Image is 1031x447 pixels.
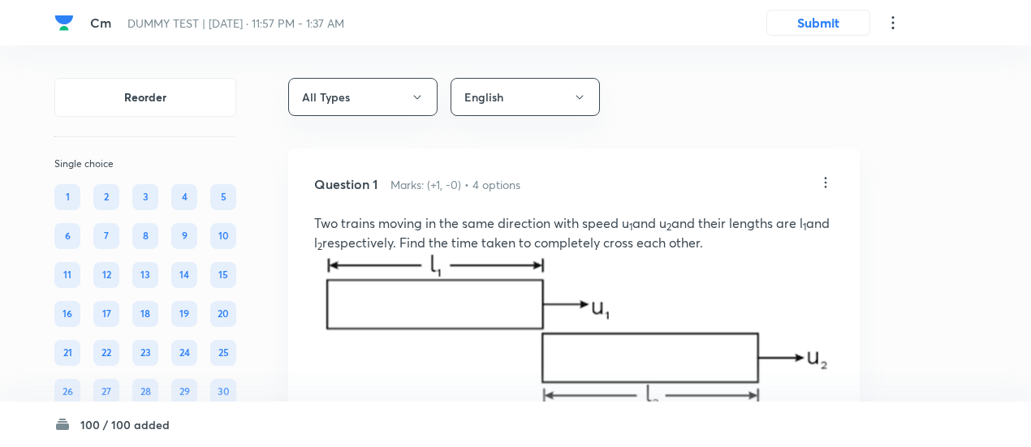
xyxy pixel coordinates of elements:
div: 29 [171,379,197,405]
h6: Marks: (+1, -0) • 4 options [390,176,520,193]
div: 11 [54,262,80,288]
div: 14 [171,262,197,288]
div: 19 [171,301,197,327]
div: 3 [132,184,158,210]
div: 12 [93,262,119,288]
div: 10 [210,223,236,249]
div: 2 [93,184,119,210]
span: Cm [90,14,111,31]
button: English [451,78,600,116]
div: 22 [93,340,119,366]
button: All Types [288,78,438,116]
div: 17 [93,301,119,327]
div: 24 [171,340,197,366]
img: Company Logo [54,13,74,32]
div: 7 [93,223,119,249]
div: 9 [171,223,197,249]
div: 18 [132,301,158,327]
div: 4 [171,184,197,210]
div: 21 [54,340,80,366]
sub: 1 [629,221,632,233]
img: 01-07-23-10:28:06-AM [314,252,834,411]
div: 6 [54,223,80,249]
div: 16 [54,301,80,327]
button: Reorder [54,78,236,117]
sub: 2 [317,240,322,252]
div: 5 [210,184,236,210]
p: Single choice [54,157,236,171]
div: 26 [54,379,80,405]
span: DUMMY TEST | [DATE] · 11:57 PM - 1:37 AM [127,15,344,31]
div: 13 [132,262,158,288]
a: Company Logo [54,13,77,32]
div: 15 [210,262,236,288]
div: 23 [132,340,158,366]
div: 27 [93,379,119,405]
div: 30 [210,379,236,405]
sub: 2 [666,221,671,233]
button: Submit [766,10,870,36]
sub: 1 [803,221,806,233]
p: Two trains moving in the same direction with speed u and u and their lengths are l and l respecti... [314,213,834,252]
div: 28 [132,379,158,405]
h5: Question 1 [314,174,377,194]
div: 25 [210,340,236,366]
h6: 100 / 100 added [80,416,170,433]
div: 20 [210,301,236,327]
div: 1 [54,184,80,210]
div: 8 [132,223,158,249]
